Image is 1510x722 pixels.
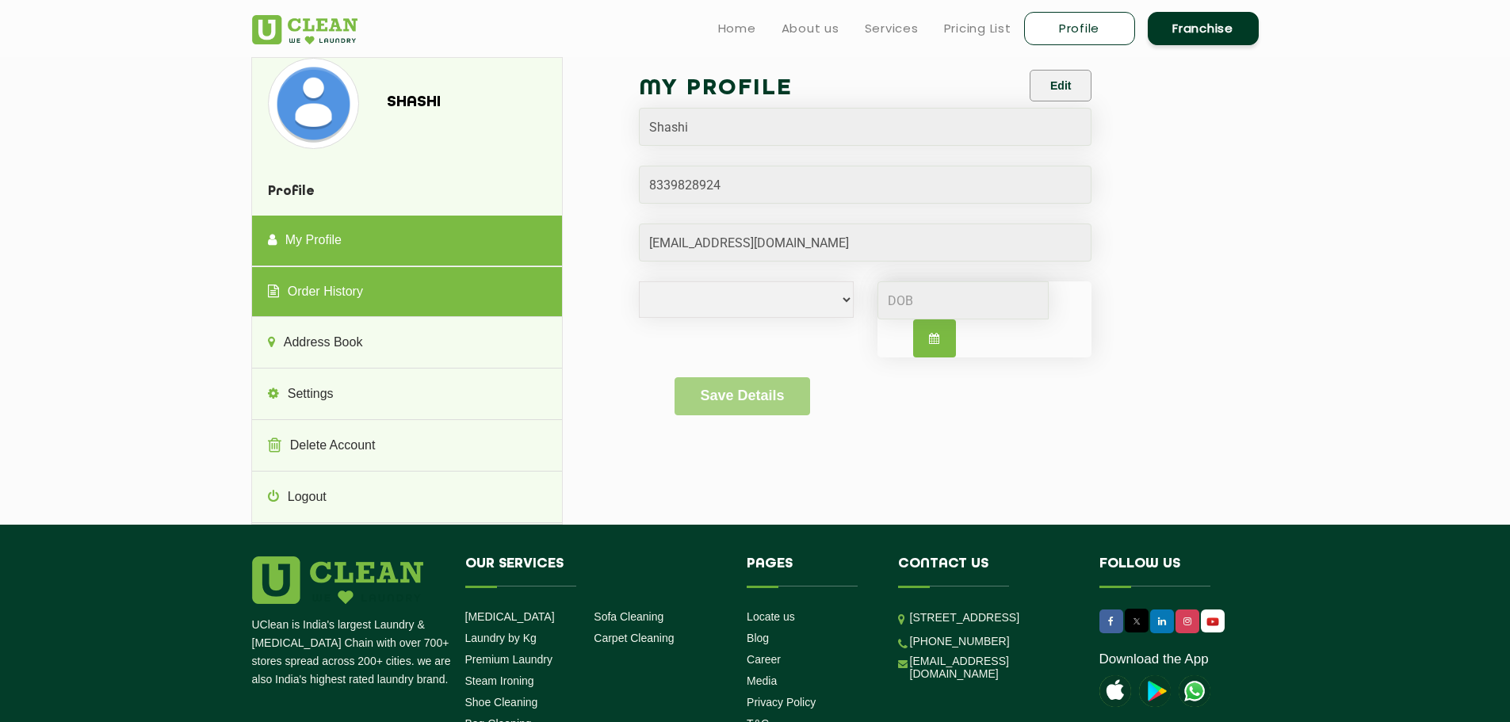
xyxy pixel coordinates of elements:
[910,655,1076,680] a: [EMAIL_ADDRESS][DOMAIN_NAME]
[782,19,839,38] a: About us
[465,610,555,623] a: [MEDICAL_DATA]
[1024,12,1135,45] a: Profile
[465,696,538,709] a: Shoe Cleaning
[910,609,1076,627] p: [STREET_ADDRESS]
[252,216,562,266] a: My Profile
[252,616,453,689] p: UClean is India's largest Laundry & [MEDICAL_DATA] Chain with over 700+ stores spread across 200+...
[252,472,562,523] a: Logout
[1099,556,1239,586] h4: Follow us
[865,19,919,38] a: Services
[639,108,1092,146] input: Name
[747,653,781,666] a: Career
[387,94,518,111] h4: Shashi
[594,632,674,644] a: Carpet Cleaning
[747,556,874,586] h4: Pages
[465,556,724,586] h4: Our Services
[639,70,866,108] h2: My Profile
[1148,12,1259,45] a: Franchise
[639,166,1092,204] input: Phone
[594,610,663,623] a: Sofa Cleaning
[675,377,810,415] button: Save Details
[639,223,1092,262] input: Email
[1030,70,1091,101] button: Edit
[252,556,423,604] img: logo.png
[272,62,355,145] img: avatardefault_92824.png
[252,318,562,369] a: Address Book
[877,281,1049,319] input: DOB
[910,635,1010,648] a: [PHONE_NUMBER]
[252,369,562,420] a: Settings
[465,632,537,644] a: Laundry by Kg
[252,421,562,472] a: Delete Account
[252,267,562,318] a: Order History
[252,15,357,44] img: UClean Laundry and Dry Cleaning
[747,610,795,623] a: Locate us
[944,19,1011,38] a: Pricing List
[747,674,777,687] a: Media
[747,696,816,709] a: Privacy Policy
[1202,613,1223,630] img: UClean Laundry and Dry Cleaning
[465,653,553,666] a: Premium Laundry
[1099,675,1131,707] img: apple-icon.png
[898,556,1076,586] h4: Contact us
[1139,675,1171,707] img: playstoreicon.png
[465,674,534,687] a: Steam Ironing
[1099,651,1209,667] a: Download the App
[747,632,769,644] a: Blog
[252,169,562,216] h4: Profile
[718,19,756,38] a: Home
[1179,675,1210,707] img: UClean Laundry and Dry Cleaning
